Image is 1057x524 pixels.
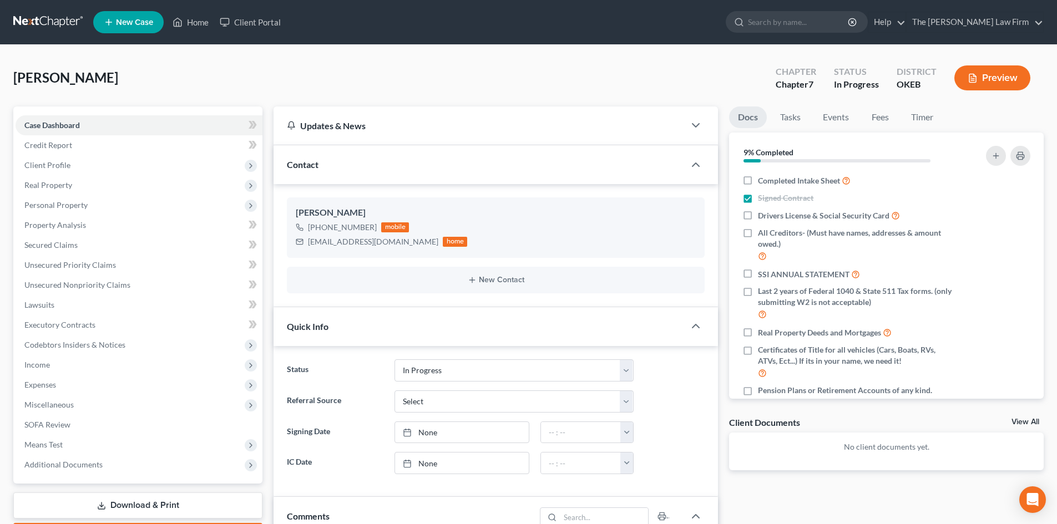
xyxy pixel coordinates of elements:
[308,222,377,233] div: [PHONE_NUMBER]
[296,276,696,284] button: New Contact
[758,344,955,367] span: Certificates of Title for all vehicles (Cars, Boats, RVs, ATVs, Ect...) If its in your name, we n...
[16,295,262,315] a: Lawsuits
[16,235,262,255] a: Secured Claims
[758,227,955,250] span: All Creditors- (Must have names, addresses & amount owed.)
[24,320,95,329] span: Executory Contracts
[729,416,800,428] div: Client Documents
[296,206,696,220] div: [PERSON_NAME]
[738,441,1035,452] p: No client documents yet.
[395,422,529,443] a: None
[1019,486,1046,513] div: Open Intercom Messenger
[24,420,70,429] span: SOFA Review
[24,440,63,449] span: Means Test
[281,390,388,413] label: Referral Source
[24,400,74,409] span: Miscellaneous
[897,78,937,91] div: OKEB
[541,422,621,443] input: -- : --
[758,327,881,338] span: Real Property Deeds and Mortgages
[287,159,318,170] span: Contact
[758,286,955,308] span: Last 2 years of Federal 1040 & State 511 Tax forms. (only submitting W2 is not acceptable)
[24,120,80,130] span: Case Dashboard
[395,452,529,474] a: None
[868,12,906,32] a: Help
[902,106,942,128] a: Timer
[287,120,671,131] div: Updates & News
[814,106,858,128] a: Events
[758,269,849,280] span: SSI ANNUAL STATEMENT
[776,65,816,78] div: Chapter
[24,240,78,250] span: Secured Claims
[16,315,262,335] a: Executory Contracts
[771,106,810,128] a: Tasks
[729,106,767,128] a: Docs
[897,65,937,78] div: District
[24,180,72,190] span: Real Property
[541,452,621,474] input: -- : --
[281,421,388,444] label: Signing Date
[214,12,286,32] a: Client Portal
[13,69,118,85] span: [PERSON_NAME]
[758,385,932,396] span: Pension Plans or Retirement Accounts of any kind.
[744,147,793,157] strong: 9% Completed
[16,135,262,155] a: Credit Report
[16,115,262,135] a: Case Dashboard
[758,192,813,204] span: Signed Contract
[13,492,262,518] a: Download & Print
[24,260,116,269] span: Unsecured Priority Claims
[834,78,879,91] div: In Progress
[281,452,388,474] label: IC Date
[907,12,1043,32] a: The [PERSON_NAME] Law Firm
[16,415,262,435] a: SOFA Review
[776,78,816,91] div: Chapter
[954,65,1030,90] button: Preview
[1012,418,1039,426] a: View All
[116,18,153,27] span: New Case
[281,359,388,381] label: Status
[16,215,262,235] a: Property Analysis
[381,222,409,232] div: mobile
[16,255,262,275] a: Unsecured Priority Claims
[808,79,813,89] span: 7
[16,275,262,295] a: Unsecured Nonpriority Claims
[748,12,849,32] input: Search by name...
[308,236,438,247] div: [EMAIL_ADDRESS][DOMAIN_NAME]
[862,106,898,128] a: Fees
[287,511,330,521] span: Comments
[834,65,879,78] div: Status
[24,140,72,150] span: Credit Report
[758,210,889,221] span: Drivers License & Social Security Card
[24,460,103,469] span: Additional Documents
[24,280,130,289] span: Unsecured Nonpriority Claims
[24,300,54,309] span: Lawsuits
[24,220,86,230] span: Property Analysis
[24,380,56,389] span: Expenses
[24,200,88,210] span: Personal Property
[24,360,50,369] span: Income
[24,340,125,349] span: Codebtors Insiders & Notices
[24,160,70,170] span: Client Profile
[167,12,214,32] a: Home
[758,175,840,186] span: Completed Intake Sheet
[287,321,328,332] span: Quick Info
[443,237,467,247] div: home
